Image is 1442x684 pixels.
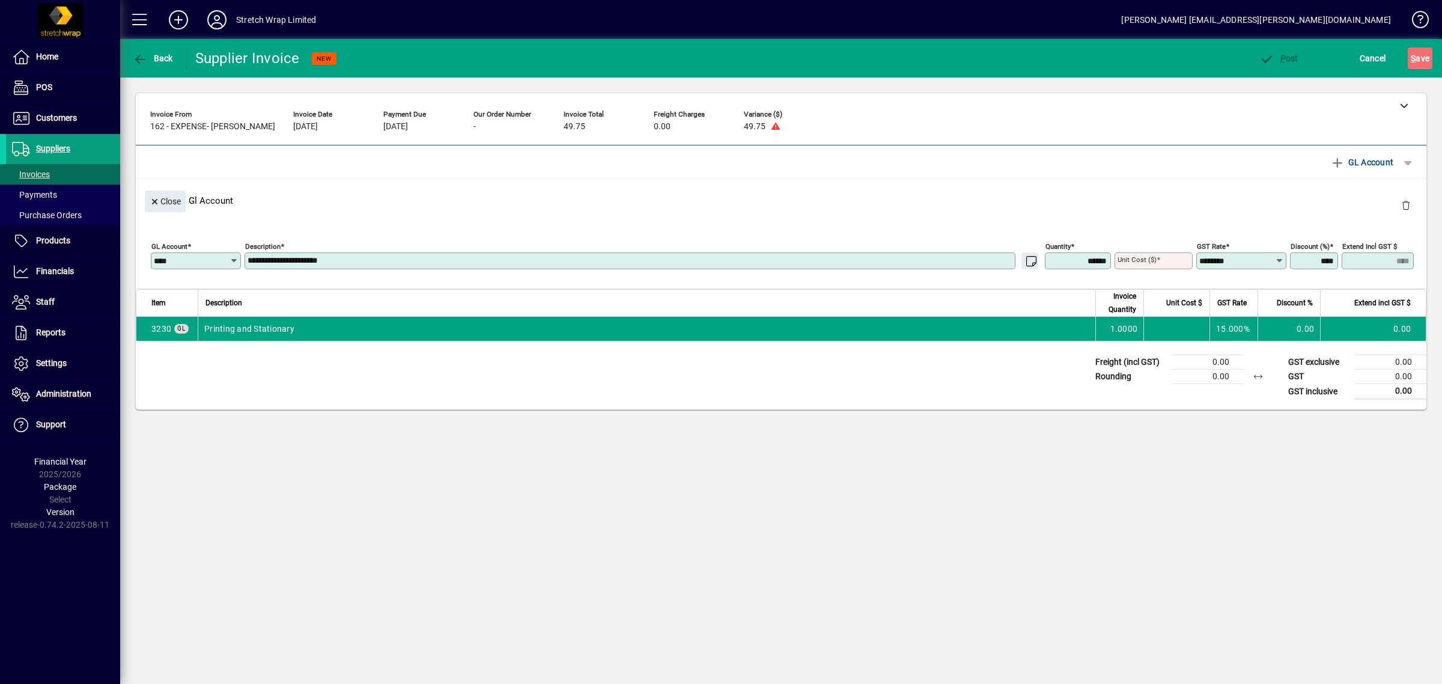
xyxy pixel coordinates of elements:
[150,122,275,132] span: 162 - EXPENSE- [PERSON_NAME]
[1354,384,1426,399] td: 0.00
[1045,242,1071,251] mat-label: Quantity
[133,53,173,63] span: Back
[6,318,120,348] a: Reports
[151,242,187,251] mat-label: GL Account
[1291,242,1330,251] mat-label: Discount (%)
[6,185,120,205] a: Payments
[120,47,186,69] app-page-header-button: Back
[198,9,236,31] button: Profile
[130,47,176,69] button: Back
[1408,47,1432,69] button: Save
[317,55,332,63] span: NEW
[1392,200,1420,210] app-page-header-button: Delete
[1282,370,1354,384] td: GST
[36,297,55,307] span: Staff
[142,195,189,206] app-page-header-button: Close
[136,179,1426,222] div: Gl Account
[1320,317,1426,341] td: 0.00
[1354,370,1426,384] td: 0.00
[564,122,585,132] span: 49.75
[36,52,58,61] span: Home
[12,210,82,220] span: Purchase Orders
[159,9,198,31] button: Add
[145,191,186,212] button: Close
[198,317,1095,341] td: Printing and Stationary
[245,242,281,251] mat-label: Description
[6,379,120,409] a: Administration
[1197,242,1226,251] mat-label: GST rate
[1095,317,1143,341] td: 1.0000
[6,257,120,287] a: Financials
[36,328,65,337] span: Reports
[36,113,77,123] span: Customers
[1121,10,1391,29] div: [PERSON_NAME] [EMAIL_ADDRESS][PERSON_NAME][DOMAIN_NAME]
[151,296,166,310] span: Item
[1411,49,1429,68] span: ave
[1256,47,1301,69] button: Post
[1089,355,1172,370] td: Freight (incl GST)
[1282,384,1354,399] td: GST inclusive
[1172,370,1244,384] td: 0.00
[36,389,91,398] span: Administration
[293,122,318,132] span: [DATE]
[46,507,75,517] span: Version
[1392,191,1420,219] button: Delete
[1411,53,1416,63] span: S
[473,122,476,132] span: -
[1103,290,1136,316] span: Invoice Quantity
[1342,242,1397,251] mat-label: Extend incl GST $
[36,236,70,245] span: Products
[6,287,120,317] a: Staff
[1282,355,1354,370] td: GST exclusive
[744,122,765,132] span: 49.75
[1258,317,1320,341] td: 0.00
[1280,53,1286,63] span: P
[44,482,76,492] span: Package
[12,169,50,179] span: Invoices
[1354,355,1426,370] td: 0.00
[1217,296,1247,310] span: GST Rate
[1259,53,1298,63] span: ost
[195,49,300,68] div: Supplier Invoice
[36,266,74,276] span: Financials
[1360,49,1386,68] span: Cancel
[1209,317,1258,341] td: 15.000%
[151,323,171,335] span: Printing and Stationary
[6,73,120,103] a: POS
[1277,296,1313,310] span: Discount %
[12,190,57,200] span: Payments
[36,358,67,368] span: Settings
[6,226,120,256] a: Products
[654,122,671,132] span: 0.00
[36,420,66,429] span: Support
[34,457,87,466] span: Financial Year
[1089,370,1172,384] td: Rounding
[150,192,181,212] span: Close
[6,205,120,225] a: Purchase Orders
[177,325,186,332] span: GL
[36,82,52,92] span: POS
[383,122,408,132] span: [DATE]
[1403,2,1427,41] a: Knowledge Base
[1172,355,1244,370] td: 0.00
[6,103,120,133] a: Customers
[6,410,120,440] a: Support
[1354,296,1411,310] span: Extend incl GST $
[6,42,120,72] a: Home
[36,144,70,153] span: Suppliers
[1118,255,1157,264] mat-label: Unit Cost ($)
[236,10,317,29] div: Stretch Wrap Limited
[6,349,120,379] a: Settings
[1166,296,1202,310] span: Unit Cost $
[6,164,120,185] a: Invoices
[1357,47,1389,69] button: Cancel
[205,296,242,310] span: Description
